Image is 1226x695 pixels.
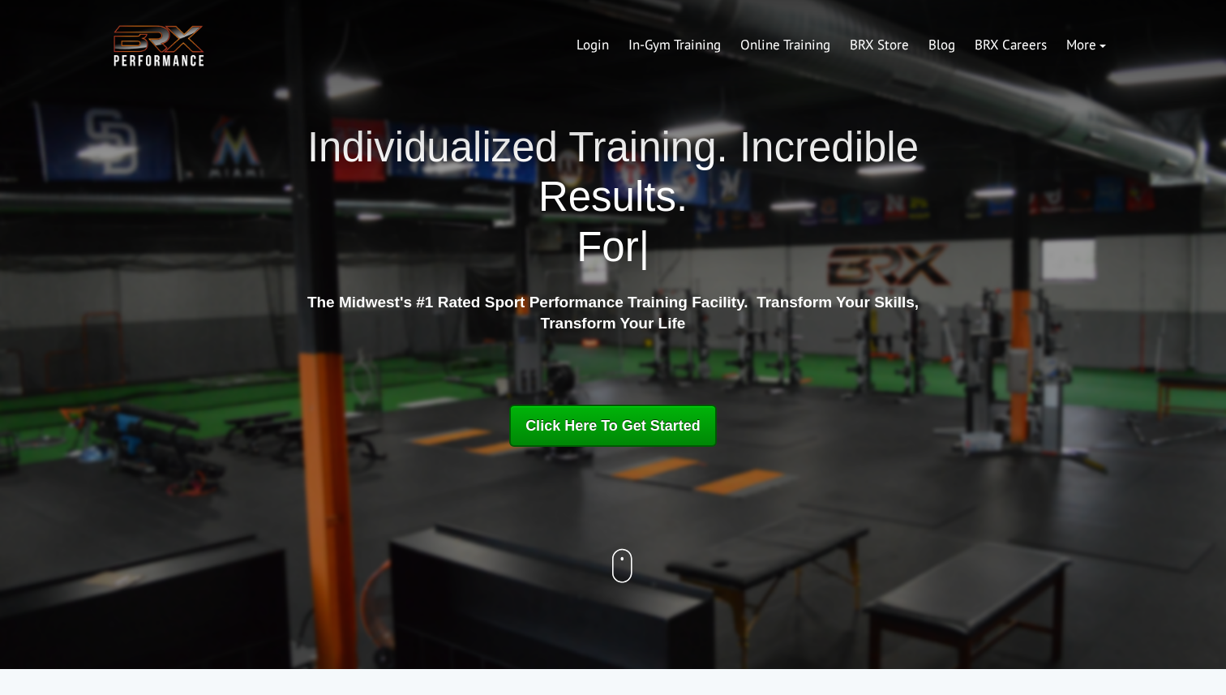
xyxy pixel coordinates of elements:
a: Login [567,26,619,65]
img: BRX Transparent Logo-2 [110,21,208,71]
div: Navigation Menu [567,26,1116,65]
a: More [1057,26,1116,65]
a: Click Here To Get Started [509,405,717,447]
h1: Individualized Training. Incredible Results. [301,122,925,272]
span: Click Here To Get Started [525,418,701,434]
a: BRX Store [840,26,919,65]
strong: The Midwest's #1 Rated Sport Performance Training Facility. Transform Your Skills, Transform Your... [307,294,919,332]
a: Blog [919,26,965,65]
a: In-Gym Training [619,26,731,65]
a: BRX Careers [965,26,1057,65]
span: For [577,224,639,270]
span: | [639,224,649,270]
a: Online Training [731,26,840,65]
